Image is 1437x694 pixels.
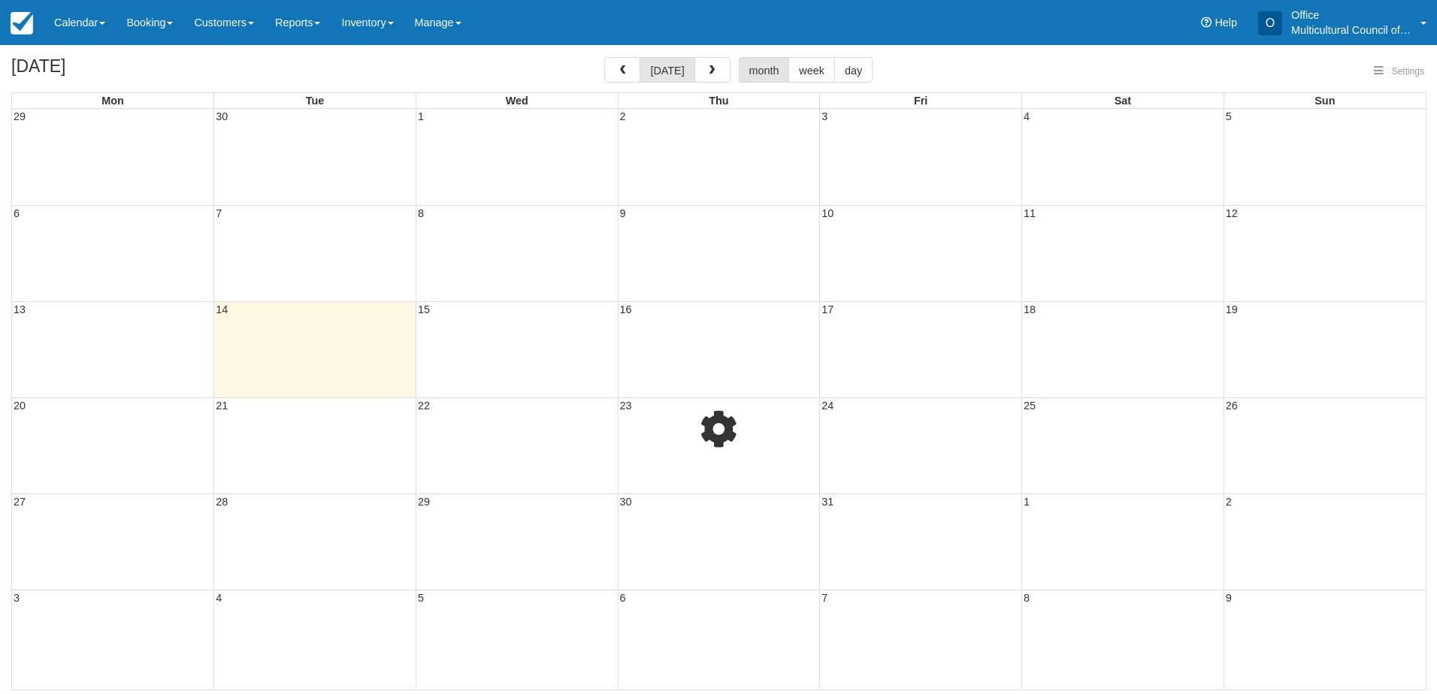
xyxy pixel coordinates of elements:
[416,400,431,412] span: 22
[739,57,790,83] button: month
[12,110,27,122] span: 29
[306,95,325,107] span: Tue
[820,400,835,412] span: 24
[1022,110,1031,122] span: 4
[12,592,21,604] span: 3
[1291,8,1411,23] p: Office
[619,496,634,508] span: 30
[820,592,829,604] span: 7
[12,496,27,508] span: 27
[214,207,223,219] span: 7
[416,592,425,604] span: 5
[101,95,124,107] span: Mon
[506,95,528,107] span: Wed
[619,207,628,219] span: 9
[1224,592,1233,604] span: 9
[12,303,27,315] span: 13
[788,57,835,83] button: week
[619,592,628,604] span: 6
[1022,496,1031,508] span: 1
[820,110,829,122] span: 3
[214,400,229,412] span: 21
[1022,592,1031,604] span: 8
[416,496,431,508] span: 29
[12,207,21,219] span: 6
[1314,95,1335,107] span: Sun
[11,12,33,35] img: checkfront-main-nav-mini-logo.png
[640,57,694,83] button: [DATE]
[214,592,223,604] span: 4
[619,110,628,122] span: 2
[416,110,425,122] span: 1
[214,110,229,122] span: 30
[1224,400,1239,412] span: 26
[214,496,229,508] span: 28
[914,95,927,107] span: Fri
[1224,207,1239,219] span: 12
[820,496,835,508] span: 31
[1022,207,1037,219] span: 11
[1392,66,1424,77] span: Settings
[820,207,835,219] span: 10
[1115,95,1131,107] span: Sat
[1201,17,1212,28] i: Help
[1215,17,1237,29] span: Help
[820,303,835,315] span: 17
[1224,110,1233,122] span: 5
[619,303,634,315] span: 16
[11,57,201,85] h2: [DATE]
[1022,400,1037,412] span: 25
[12,400,27,412] span: 20
[1224,496,1233,508] span: 2
[1224,303,1239,315] span: 19
[416,207,425,219] span: 8
[619,400,634,412] span: 23
[214,303,229,315] span: 14
[709,95,728,107] span: Thu
[416,303,431,315] span: 15
[834,57,873,83] button: day
[1022,303,1037,315] span: 18
[1258,11,1282,35] div: O
[1291,23,1411,38] p: Multicultural Council of [GEOGRAPHIC_DATA]
[1365,61,1433,83] button: Settings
